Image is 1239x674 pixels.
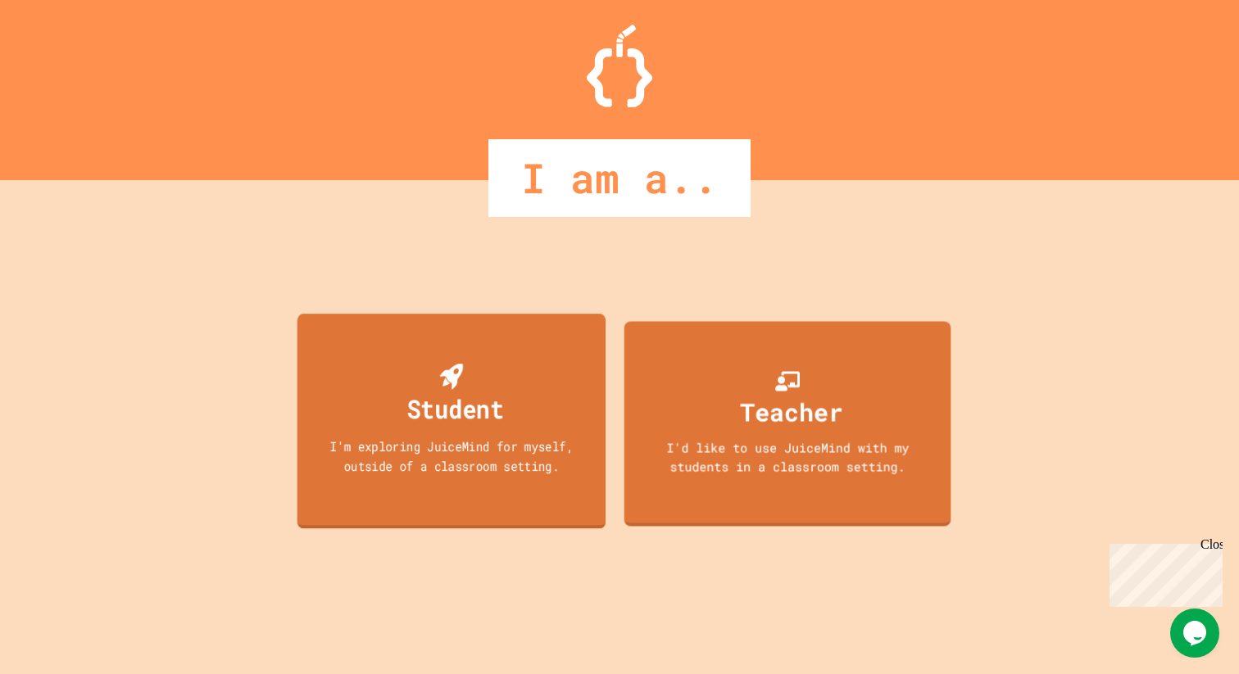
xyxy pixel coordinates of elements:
[1103,537,1223,607] iframe: chat widget
[313,437,591,475] div: I'm exploring JuiceMind for myself, outside of a classroom setting.
[406,389,504,427] div: Student
[587,25,652,107] img: Logo.svg
[488,139,751,217] div: I am a..
[641,438,935,475] div: I'd like to use JuiceMind with my students in a classroom setting.
[1170,608,1223,658] iframe: chat widget
[740,393,843,430] div: Teacher
[7,7,113,104] div: Chat with us now!Close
